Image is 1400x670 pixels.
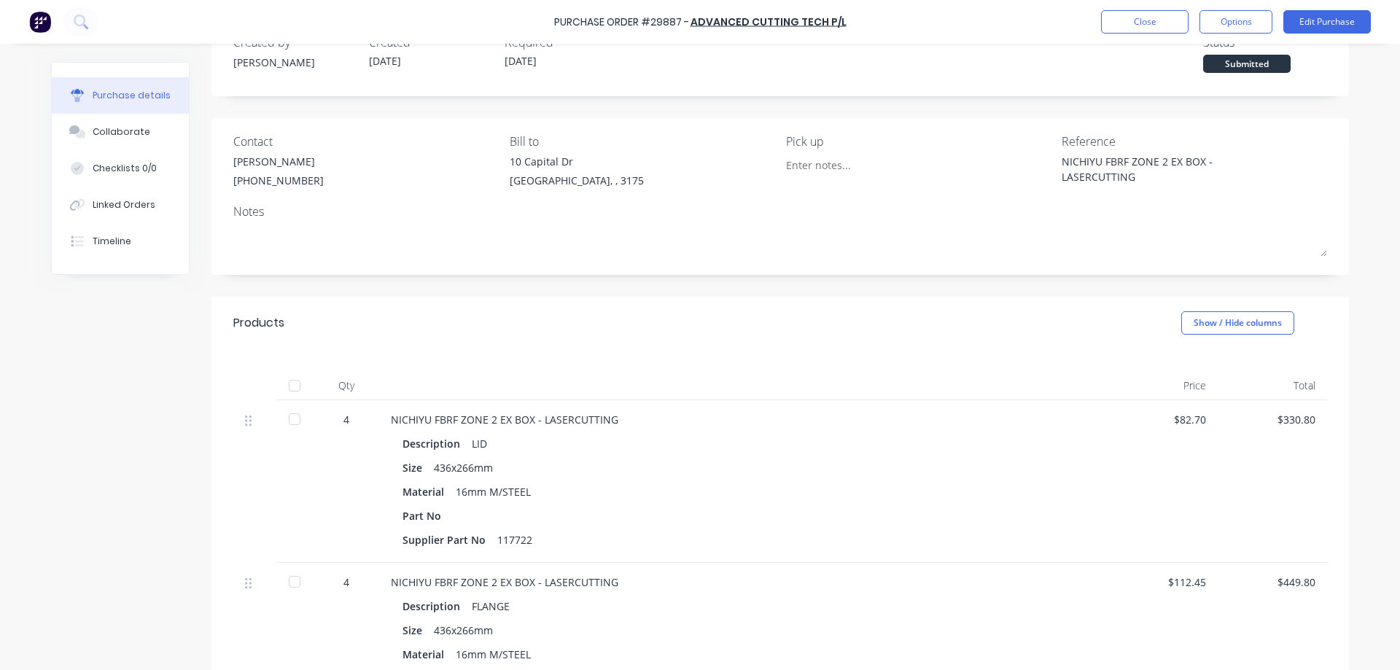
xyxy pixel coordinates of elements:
div: Collaborate [93,125,150,139]
div: Timeline [93,235,131,248]
div: FLANGE [472,596,510,617]
div: 16mm M/STEEL [456,644,531,665]
div: Size [402,620,434,641]
div: $330.80 [1229,412,1315,427]
button: Options [1199,10,1272,34]
div: Material [402,481,456,502]
button: Timeline [52,223,189,260]
div: NICHIYU FBRF ZONE 2 EX BOX - LASERCUTTING [391,574,1097,590]
div: Purchase details [93,89,171,102]
div: Submitted [1203,55,1291,73]
img: Factory [29,11,51,33]
div: Price [1108,371,1218,400]
div: Bill to [510,133,775,150]
div: $449.80 [1229,574,1315,590]
button: Purchase details [52,77,189,114]
div: Qty [314,371,379,400]
button: Show / Hide columns [1181,311,1294,335]
div: 4 [325,412,367,427]
button: Checklists 0/0 [52,150,189,187]
div: Products [233,314,284,332]
div: $112.45 [1120,574,1206,590]
div: 436x266mm [434,620,493,641]
button: Collaborate [52,114,189,150]
div: [GEOGRAPHIC_DATA], , 3175 [510,173,644,188]
div: Total [1218,371,1327,400]
div: Reference [1062,133,1327,150]
div: [PERSON_NAME] [233,154,324,169]
div: NICHIYU FBRF ZONE 2 EX BOX - LASERCUTTING [391,412,1097,427]
div: Description [402,433,472,454]
div: Checklists 0/0 [93,162,157,175]
div: 117722 [497,529,532,550]
a: ADVANCED CUTTING TECH P/L [691,15,847,29]
div: 16mm M/STEEL [456,481,531,502]
div: Description [402,596,472,617]
input: Enter notes... [786,154,919,176]
div: 436x266mm [434,457,493,478]
div: [PHONE_NUMBER] [233,173,324,188]
div: 10 Capital Dr [510,154,644,169]
div: Linked Orders [93,198,155,211]
textarea: NICHIYU FBRF ZONE 2 EX BOX - LASERCUTTING [1062,154,1244,187]
div: Part No [402,505,453,526]
div: $82.70 [1120,412,1206,427]
button: Edit Purchase [1283,10,1371,34]
div: 4 [325,574,367,590]
div: Contact [233,133,499,150]
div: Size [402,457,434,478]
button: Linked Orders [52,187,189,223]
button: Close [1101,10,1189,34]
div: Supplier Part No [402,529,497,550]
div: Purchase Order #29887 - [554,15,689,30]
div: [PERSON_NAME] [233,55,357,70]
div: Pick up [786,133,1051,150]
div: Notes [233,203,1327,220]
div: LID [472,433,487,454]
div: Material [402,644,456,665]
